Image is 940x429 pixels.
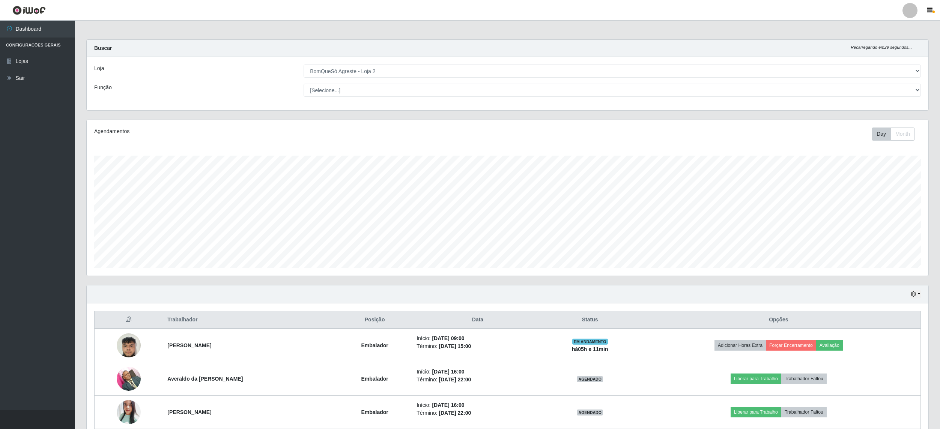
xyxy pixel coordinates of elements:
[781,373,827,384] button: Trabalhador Faltou
[816,340,843,351] button: Avaliação
[572,339,608,345] span: EM ANDAMENTO
[872,127,915,141] div: First group
[117,363,141,394] img: 1697117733428.jpeg
[417,334,539,342] li: Início:
[439,343,471,349] time: [DATE] 15:00
[94,45,112,51] strong: Buscar
[731,373,781,384] button: Liberar para Trabalho
[412,311,543,329] th: Data
[851,45,912,49] i: Recarregando em 29 segundos...
[94,84,112,91] label: Função
[361,342,388,348] strong: Embalador
[417,409,539,417] li: Término:
[890,127,915,141] button: Month
[361,376,388,382] strong: Embalador
[572,346,608,352] strong: há 05 h e 11 min
[714,340,766,351] button: Adicionar Horas Extra
[637,311,921,329] th: Opções
[543,311,637,329] th: Status
[417,368,539,376] li: Início:
[163,311,337,329] th: Trabalhador
[12,6,46,15] img: CoreUI Logo
[94,127,432,135] div: Agendamentos
[872,127,891,141] button: Day
[432,335,464,341] time: [DATE] 09:00
[167,409,211,415] strong: [PERSON_NAME]
[439,410,471,416] time: [DATE] 22:00
[577,376,603,382] span: AGENDADO
[731,407,781,417] button: Liberar para Trabalho
[117,329,141,361] img: 1731039194690.jpeg
[439,376,471,382] time: [DATE] 22:00
[432,369,464,375] time: [DATE] 16:00
[167,342,211,348] strong: [PERSON_NAME]
[781,407,827,417] button: Trabalhador Faltou
[417,342,539,350] li: Término:
[872,127,921,141] div: Toolbar with button groups
[766,340,816,351] button: Forçar Encerramento
[94,64,104,72] label: Loja
[577,409,603,415] span: AGENDADO
[167,376,243,382] strong: Averaldo da [PERSON_NAME]
[117,398,141,426] img: 1748729241814.jpeg
[432,402,464,408] time: [DATE] 16:00
[417,376,539,384] li: Término:
[417,401,539,409] li: Início:
[337,311,412,329] th: Posição
[361,409,388,415] strong: Embalador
